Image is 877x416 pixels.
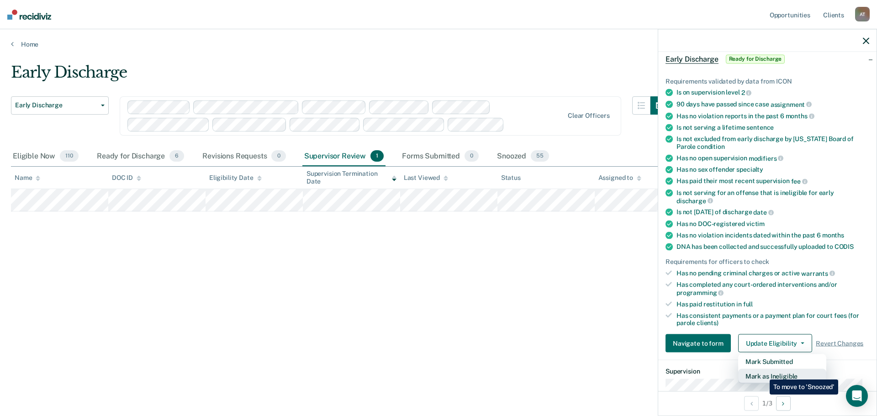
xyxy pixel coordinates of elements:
[676,100,869,109] div: 90 days have passed since case
[676,289,724,296] span: programming
[666,334,731,353] button: Navigate to form
[738,354,826,369] button: Mark Submitted
[676,189,869,205] div: Is not serving for an offense that is ineligible for early
[666,258,869,266] div: Requirements for officers to check
[531,150,549,162] span: 55
[676,208,869,216] div: Is not [DATE] of discharge
[11,63,669,89] div: Early Discharge
[676,89,869,97] div: Is on supervision level
[749,154,784,162] span: modifiers
[271,150,285,162] span: 0
[302,147,386,167] div: Supervisor Review
[370,150,384,162] span: 1
[676,269,869,277] div: Has no pending criminal charges or active
[744,396,759,411] button: Previous Opportunity
[60,150,79,162] span: 110
[169,150,184,162] span: 6
[676,112,869,120] div: Has no violation reports in the past 6
[738,334,812,353] button: Update Eligibility
[822,232,844,239] span: months
[676,300,869,308] div: Has paid restitution in
[741,89,752,96] span: 2
[697,143,725,150] span: condition
[495,147,551,167] div: Snoozed
[676,243,869,251] div: DNA has been collected and successfully uploaded to
[400,147,481,167] div: Forms Submitted
[568,112,610,120] div: Clear officers
[746,220,765,227] span: victim
[658,44,877,74] div: Early DischargeReady for Discharge
[835,243,854,250] span: CODIS
[598,174,641,182] div: Assigned to
[404,174,448,182] div: Last Viewed
[666,77,869,85] div: Requirements validated by data from ICON
[666,334,734,353] a: Navigate to form link
[746,124,774,131] span: sentence
[676,135,869,151] div: Is not excluded from early discharge by [US_STATE] Board of Parole
[776,396,791,411] button: Next Opportunity
[676,281,869,296] div: Has completed any court-ordered interventions and/or
[676,197,713,204] span: discharge
[676,166,869,174] div: Has no sex offender
[791,178,808,185] span: fee
[7,10,51,20] img: Recidiviz
[855,7,870,21] div: A T
[15,101,97,109] span: Early Discharge
[697,319,719,326] span: clients)
[771,100,812,108] span: assignment
[846,385,868,407] div: Open Intercom Messenger
[753,209,773,216] span: date
[465,150,479,162] span: 0
[786,112,814,120] span: months
[11,147,80,167] div: Eligible Now
[306,170,396,185] div: Supervision Termination Date
[209,174,262,182] div: Eligibility Date
[738,369,826,384] button: Mark as Ineligible
[676,177,869,185] div: Has paid their most recent supervision
[801,269,835,277] span: warrants
[11,40,866,48] a: Home
[658,391,877,415] div: 1 / 3
[95,147,186,167] div: Ready for Discharge
[676,220,869,228] div: Has no DOC-registered
[666,54,719,63] span: Early Discharge
[743,300,753,307] span: full
[726,54,785,63] span: Ready for Discharge
[676,232,869,239] div: Has no violation incidents dated within the past 6
[15,174,40,182] div: Name
[666,368,869,375] dt: Supervision
[676,154,869,162] div: Has no open supervision
[736,166,763,173] span: specialty
[112,174,141,182] div: DOC ID
[676,311,869,327] div: Has consistent payments or a payment plan for court fees (for parole
[201,147,287,167] div: Revisions Requests
[816,339,863,347] span: Revert Changes
[676,124,869,132] div: Is not serving a lifetime
[501,174,521,182] div: Status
